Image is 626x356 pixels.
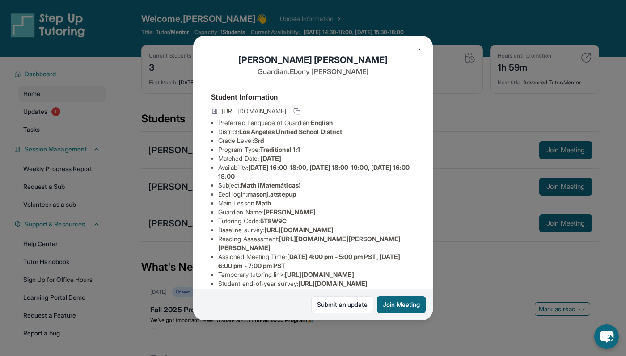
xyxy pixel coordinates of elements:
[218,252,415,270] li: Assigned Meeting Time :
[298,280,368,287] span: [URL][DOMAIN_NAME]
[218,235,401,251] span: [URL][DOMAIN_NAME][PERSON_NAME][PERSON_NAME]
[211,92,415,102] h4: Student Information
[261,155,281,162] span: [DATE]
[218,235,415,252] li: Reading Assessment :
[594,324,619,349] button: chat-button
[311,296,373,313] a: Submit an update
[292,106,302,117] button: Copy link
[247,190,296,198] span: masonj.atstepup
[222,107,286,116] span: [URL][DOMAIN_NAME]
[218,154,415,163] li: Matched Date:
[211,66,415,77] p: Guardian: Ebony [PERSON_NAME]
[260,217,287,225] span: 5T8W9C
[264,226,334,234] span: [URL][DOMAIN_NAME]
[241,181,301,189] span: Math (Matemáticas)
[218,145,415,154] li: Program Type:
[218,270,415,279] li: Temporary tutoring link :
[285,271,354,278] span: [URL][DOMAIN_NAME]
[218,208,415,217] li: Guardian Name :
[218,288,415,306] li: Student Learning Portal Link (requires tutoring code) :
[211,54,415,66] h1: [PERSON_NAME] [PERSON_NAME]
[256,199,271,207] span: Math
[218,279,415,288] li: Student end-of-year survey :
[218,190,415,199] li: Eedi login :
[218,181,415,190] li: Subject :
[263,208,316,216] span: [PERSON_NAME]
[218,199,415,208] li: Main Lesson :
[218,217,415,226] li: Tutoring Code :
[311,119,333,126] span: English
[218,163,415,181] li: Availability:
[218,127,415,136] li: District:
[260,146,300,153] span: Traditional 1:1
[416,46,423,53] img: Close Icon
[218,226,415,235] li: Baseline survey :
[218,253,400,269] span: [DATE] 4:00 pm - 5:00 pm PST, [DATE] 6:00 pm - 7:00 pm PST
[239,128,342,135] span: Los Angeles Unified School District
[377,296,426,313] button: Join Meeting
[218,118,415,127] li: Preferred Language of Guardian:
[218,136,415,145] li: Grade Level:
[218,163,413,180] span: [DATE] 16:00-18:00, [DATE] 18:00-19:00, [DATE] 16:00-18:00
[254,137,264,144] span: 3rd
